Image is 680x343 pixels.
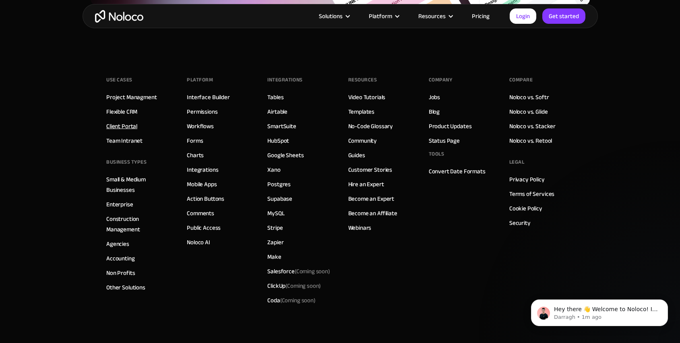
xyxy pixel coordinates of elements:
a: Supabase [267,193,292,204]
a: home [95,10,143,23]
div: Tools [429,148,444,160]
a: Agencies [106,239,129,249]
a: Xano [267,164,280,175]
span: (Coming soon) [295,266,330,277]
a: Postgres [267,179,291,189]
div: Solutions [309,11,359,21]
div: Coda [267,295,315,306]
a: Product Updates [429,121,472,131]
div: Legal [509,156,525,168]
a: Team Intranet [106,135,143,146]
a: Hire an Expert [348,179,384,189]
a: Noloco vs. Stacker [509,121,556,131]
a: Workflows [187,121,214,131]
a: Non Profits [106,268,135,278]
a: SmartSuite [267,121,296,131]
a: HubSpot [267,135,289,146]
div: Compare [509,74,533,86]
span: (Coming soon) [285,280,321,291]
a: Other Solutions [106,282,145,293]
div: Platform [187,74,213,86]
a: Status Page [429,135,460,146]
iframe: Intercom notifications message [519,283,680,339]
a: Pricing [462,11,500,21]
div: BUSINESS TYPES [106,156,147,168]
a: Airtable [267,106,287,117]
a: Customer Stories [348,164,393,175]
a: Noloco vs. Glide [509,106,548,117]
a: Construction Management [106,214,171,235]
a: No-Code Glossary [348,121,393,131]
div: Salesforce [267,266,330,276]
div: Resources [418,11,446,21]
a: Cookie Policy [509,203,542,214]
a: Stripe [267,222,283,233]
a: Guides [348,150,365,160]
a: Jobs [429,92,440,102]
a: Action Buttons [187,193,224,204]
a: Tables [267,92,283,102]
a: Login [510,8,536,24]
a: Become an Affiliate [348,208,397,218]
a: Permissions [187,106,217,117]
a: Security [509,218,531,228]
a: Client Portal [106,121,137,131]
a: Charts [187,150,204,160]
div: Resources [408,11,462,21]
div: INTEGRATIONS [267,74,302,86]
a: Community [348,135,377,146]
div: Use Cases [106,74,132,86]
a: Blog [429,106,440,117]
a: Become an Expert [348,193,395,204]
a: Get started [542,8,585,24]
a: Noloco vs. Softr [509,92,549,102]
a: Google Sheets [267,150,304,160]
a: Terms of Services [509,189,554,199]
a: Noloco vs. Retool [509,135,552,146]
a: Zapier [267,237,283,247]
div: Platform [369,11,392,21]
a: Templates [348,106,375,117]
div: Resources [348,74,377,86]
a: Small & Medium Businesses [106,174,171,195]
a: Convert Date Formats [429,166,486,177]
div: Company [429,74,453,86]
a: MySQL [267,208,284,218]
div: Solutions [319,11,343,21]
span: (Coming soon) [280,295,316,306]
a: Forms [187,135,203,146]
a: Privacy Policy [509,174,545,185]
div: ClickUp [267,281,321,291]
a: Enterprise [106,199,133,210]
a: Webinars [348,222,372,233]
a: Comments [187,208,214,218]
a: Flexible CRM [106,106,137,117]
a: Accounting [106,253,135,264]
a: Video Tutorials [348,92,386,102]
a: Integrations [187,164,218,175]
a: Noloco AI [187,237,210,247]
a: Interface Builder [187,92,229,102]
a: Public Access [187,222,221,233]
a: Make [267,252,281,262]
div: Platform [359,11,408,21]
a: Project Managment [106,92,157,102]
a: Mobile Apps [187,179,217,189]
